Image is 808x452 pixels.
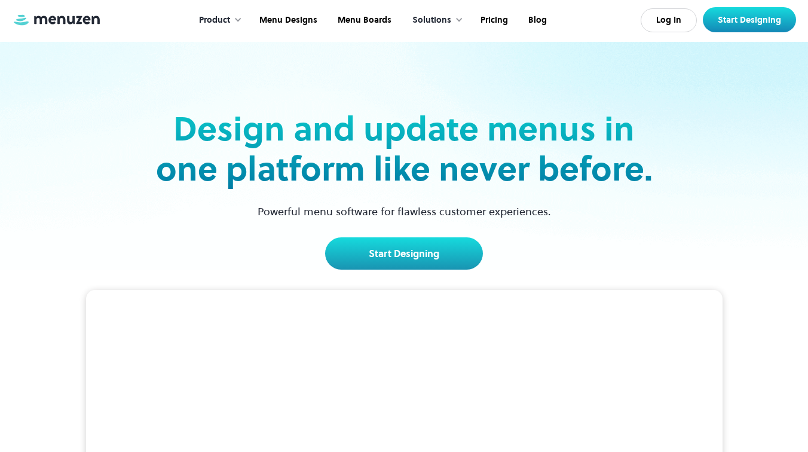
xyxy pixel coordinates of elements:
[400,2,469,39] div: Solutions
[469,2,517,39] a: Pricing
[243,203,566,219] p: Powerful menu software for flawless customer experiences.
[199,14,230,27] div: Product
[248,2,326,39] a: Menu Designs
[641,8,697,32] a: Log In
[326,2,400,39] a: Menu Boards
[325,237,483,270] a: Start Designing
[187,2,248,39] div: Product
[517,2,556,39] a: Blog
[152,109,656,189] h2: Design and update menus in one platform like never before.
[412,14,451,27] div: Solutions
[703,7,796,32] a: Start Designing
